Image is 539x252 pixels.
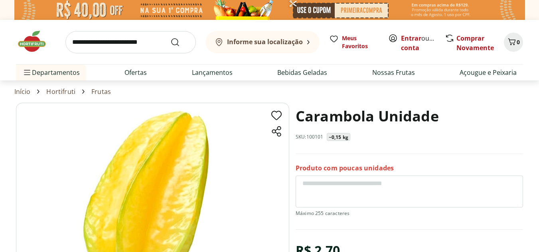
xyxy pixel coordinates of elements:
a: Lançamentos [192,68,233,77]
span: Departamentos [22,63,80,82]
span: Meus Favoritos [342,34,379,50]
span: 0 [517,38,520,46]
a: Meus Favoritos [329,34,379,50]
b: Informe sua localização [227,37,303,46]
button: Menu [22,63,32,82]
p: ~0,15 kg [329,134,348,141]
button: Informe sua localização [205,31,320,53]
img: Hortifruti [16,29,56,53]
p: Produto com poucas unidades [296,164,394,172]
button: Carrinho [504,33,523,52]
a: Criar conta [401,34,445,52]
a: Hortifruti [46,88,75,95]
a: Ofertas [124,68,147,77]
input: search [65,31,196,53]
p: SKU: 100101 [296,134,324,140]
a: Frutas [91,88,111,95]
h1: Carambola Unidade [296,103,439,130]
button: Submit Search [170,37,190,47]
span: ou [401,33,436,53]
a: Início [14,88,31,95]
a: Entrar [401,34,421,43]
a: Açougue e Peixaria [460,68,517,77]
a: Bebidas Geladas [277,68,327,77]
a: Nossas Frutas [372,68,415,77]
a: Comprar Novamente [456,34,494,52]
